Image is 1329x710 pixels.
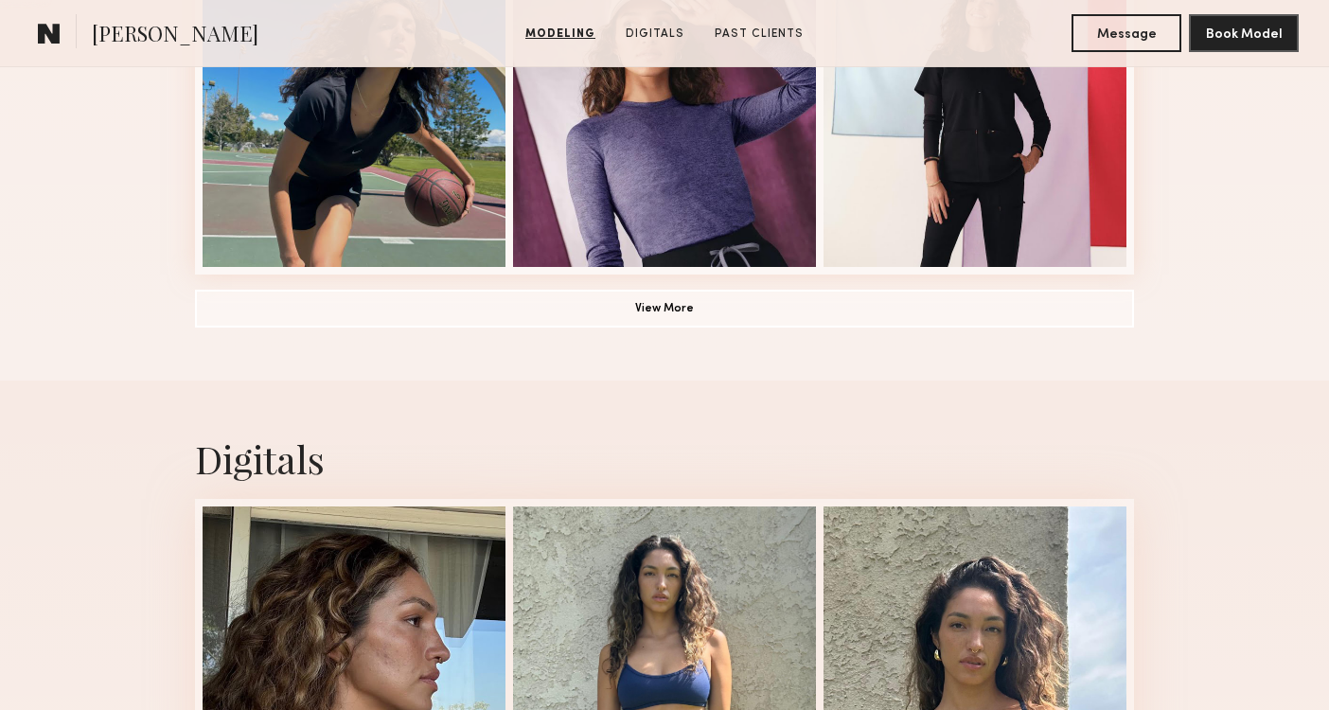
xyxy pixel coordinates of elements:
[1189,25,1299,41] a: Book Model
[1072,14,1181,52] button: Message
[707,26,811,43] a: Past Clients
[518,26,603,43] a: Modeling
[195,434,1134,484] div: Digitals
[618,26,692,43] a: Digitals
[92,19,258,52] span: [PERSON_NAME]
[1189,14,1299,52] button: Book Model
[195,290,1134,328] button: View More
